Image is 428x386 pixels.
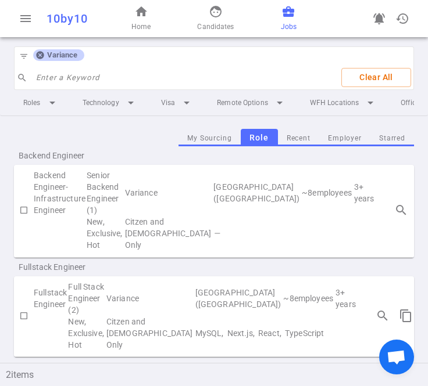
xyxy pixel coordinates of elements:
[281,5,297,33] a: Jobs
[47,12,99,26] div: 10by10
[319,131,370,146] button: Employer
[282,281,334,316] td: 8 | Employee Count
[14,7,37,30] button: Open menu
[197,5,234,33] a: Candidates
[105,281,194,316] td: Variance
[341,68,411,87] button: Clear All
[301,92,387,113] li: WFH Locations
[67,316,105,351] td: Flags
[376,309,390,323] span: search_insights
[179,131,241,146] button: My Sourcing
[19,12,33,26] span: menu
[134,5,148,19] span: home
[281,5,295,19] span: business_center
[14,169,34,251] td: Check to Select for Matching
[391,7,414,30] button: Open history
[390,199,413,222] button: Open job engagements details
[124,216,213,251] td: Visa
[19,261,167,273] span: Fullstack Engineer
[372,12,386,26] span: notifications_active
[241,129,278,147] button: Role
[131,21,151,33] span: Home
[212,169,301,216] td: San Francisco (San Francisco Bay Area)
[73,92,147,113] li: Technology
[85,169,124,216] td: Senior Backend Engineer (1)
[194,281,283,316] td: San Francisco (San Francisco Bay Area)
[124,169,213,216] td: Variance
[17,73,27,83] span: search
[34,169,85,216] td: Backend Engineer-Infrastructure Engineer
[34,216,85,251] td: My Sourcing
[334,281,357,316] td: Experience
[208,92,296,113] li: Remote Options
[395,12,409,26] span: history
[152,92,203,113] li: Visa
[105,316,194,351] td: Visa
[212,216,375,251] td: Technical Skills
[370,131,414,146] button: Starred
[379,340,414,374] div: Open chat
[34,281,67,316] td: Fullstack Engineer
[371,304,394,327] button: Open job engagements details
[278,131,319,146] button: Recent
[14,281,34,351] td: Check to Select for Matching
[67,281,105,316] td: Full Stack Engineer (2)
[368,7,391,30] a: Go to see announcements
[34,316,67,351] td: My Sourcing
[197,21,234,33] span: Candidates
[19,52,28,61] span: filter_list
[394,304,418,327] button: Copy this job's short summary. For full job description, use 3 dots -> Copy Long JD
[281,21,297,33] span: Jobs
[353,169,376,216] td: Experience
[131,5,151,33] a: Home
[209,5,223,19] span: face
[14,92,69,113] li: Roles
[19,150,167,161] span: Backend Engineer
[85,216,124,251] td: Flags
[394,203,408,217] span: search_insights
[194,316,357,351] td: Technical Skills MySQL, Next.js, React, TypeScript
[42,50,82,60] span: Variance
[399,309,413,323] span: content_copy
[213,229,220,238] i: —
[301,169,353,216] td: 8 | Employee Count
